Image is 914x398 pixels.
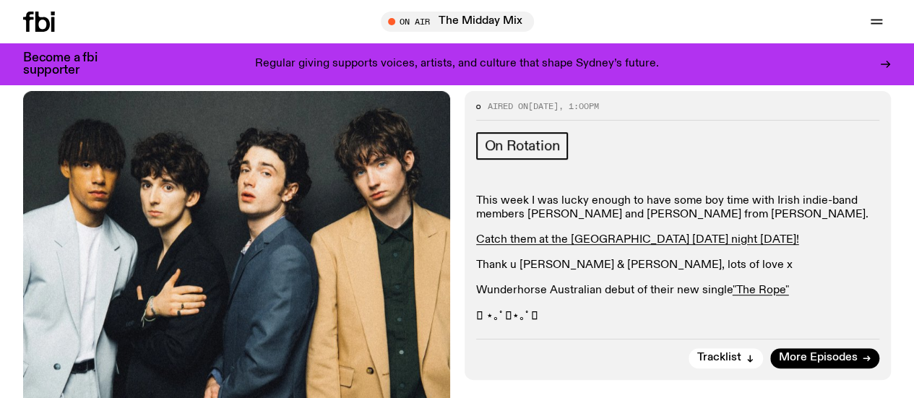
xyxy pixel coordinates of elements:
[485,138,560,154] span: On Rotation
[476,310,880,324] p: 𓇼 ⋆｡˚ 𓆝⋆｡˚ 𓇼
[476,259,880,272] p: Thank u [PERSON_NAME] & [PERSON_NAME], lots of love x
[381,12,534,32] button: On AirThe Midday Mix
[733,285,789,296] a: "The Rope"
[697,352,741,363] span: Tracklist
[23,52,116,77] h3: Become a fbi supporter
[559,100,599,112] span: , 1:00pm
[255,58,659,71] p: Regular giving supports voices, artists, and culture that shape Sydney’s future.
[779,352,858,363] span: More Episodes
[770,348,879,368] a: More Episodes
[476,234,799,246] a: Catch them at the [GEOGRAPHIC_DATA] [DATE] night [DATE]!
[476,194,880,222] p: This week I was lucky enough to have some boy time with Irish indie-band members [PERSON_NAME] an...
[476,284,880,298] p: Wunderhorse Australian debut of their new single
[476,132,569,160] a: On Rotation
[528,100,559,112] span: [DATE]
[488,100,528,112] span: Aired on
[689,348,763,368] button: Tracklist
